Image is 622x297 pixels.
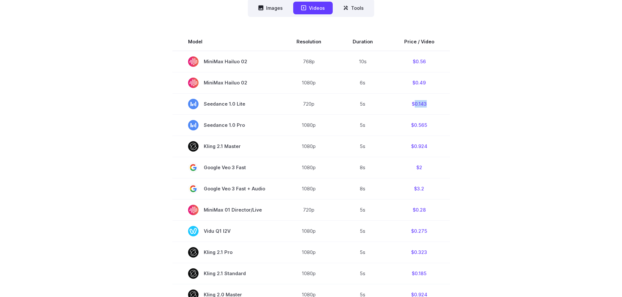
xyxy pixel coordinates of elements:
[337,51,389,72] td: 10s
[188,205,265,215] span: MiniMax 01 Director/Live
[281,242,337,263] td: 1080p
[281,72,337,93] td: 1080p
[389,220,450,242] td: $0.275
[337,178,389,199] td: 8s
[389,93,450,114] td: $0.143
[281,33,337,51] th: Resolution
[337,263,389,284] td: 5s
[389,199,450,220] td: $0.28
[188,78,265,88] span: MiniMax Hailuo 02
[281,263,337,284] td: 1080p
[389,242,450,263] td: $0.323
[389,72,450,93] td: $0.49
[389,136,450,157] td: $0.924
[389,263,450,284] td: $0.185
[389,178,450,199] td: $3.2
[337,33,389,51] th: Duration
[172,33,281,51] th: Model
[281,220,337,242] td: 1080p
[389,157,450,178] td: $2
[188,268,265,279] span: Kling 2.1 Standard
[188,226,265,236] span: Vidu Q1 I2V
[389,51,450,72] td: $0.56
[335,2,372,14] button: Tools
[281,93,337,114] td: 720p
[281,199,337,220] td: 720p
[281,51,337,72] td: 768p
[250,2,291,14] button: Images
[188,120,265,130] span: Seedance 1.0 Pro
[337,72,389,93] td: 6s
[281,157,337,178] td: 1080p
[389,114,450,136] td: $0.565
[188,56,265,67] span: MiniMax Hailuo 02
[337,220,389,242] td: 5s
[188,141,265,152] span: Kling 2.1 Master
[337,114,389,136] td: 5s
[188,184,265,194] span: Google Veo 3 Fast + Audio
[293,2,333,14] button: Videos
[188,99,265,109] span: Seedance 1.0 Lite
[337,157,389,178] td: 8s
[337,136,389,157] td: 5s
[337,199,389,220] td: 5s
[281,136,337,157] td: 1080p
[389,33,450,51] th: Price / Video
[281,178,337,199] td: 1080p
[188,247,265,258] span: Kling 2.1 Pro
[188,162,265,173] span: Google Veo 3 Fast
[337,93,389,114] td: 5s
[281,114,337,136] td: 1080p
[337,242,389,263] td: 5s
